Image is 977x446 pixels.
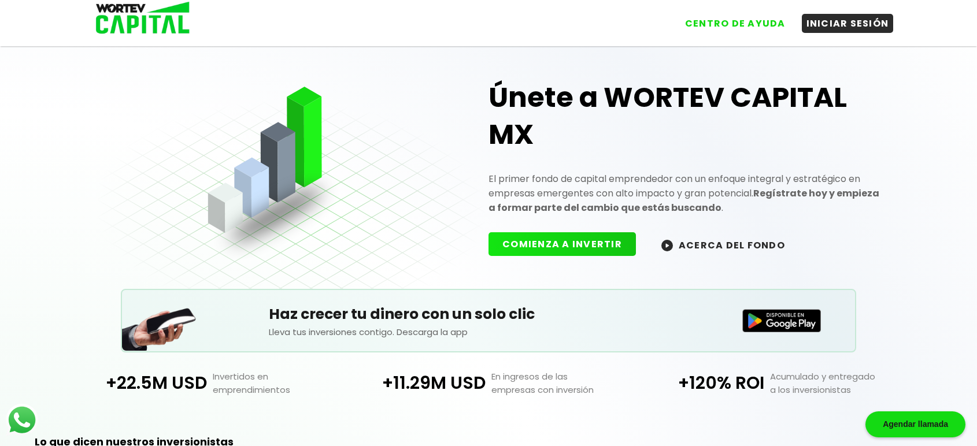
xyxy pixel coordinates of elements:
[488,232,636,256] button: COMIENZA A INVERTIR
[122,293,197,351] img: Teléfono
[764,370,906,396] p: Acumulado y entregado a los inversionistas
[865,411,965,437] div: Agendar llamada
[790,5,894,33] a: INICIAR SESIÓN
[269,325,709,339] p: Lleva tus inversiones contigo. Descarga la app
[488,237,647,251] a: COMIENZA A INVERTIR
[669,5,790,33] a: CENTRO DE AYUDA
[269,303,709,325] h5: Haz crecer tu dinero con un solo clic
[647,232,799,257] button: ACERCA DEL FONDO
[661,240,673,251] img: wortev-capital-acerca-del-fondo
[742,309,821,332] img: Disponible en Google Play
[486,370,628,396] p: En ingresos de las empresas con inversión
[628,370,764,396] p: +120% ROI
[488,187,879,214] strong: Regístrate hoy y empieza a formar parte del cambio que estás buscando
[207,370,349,396] p: Invertidos en emprendimientos
[680,14,790,33] button: CENTRO DE AYUDA
[349,370,486,396] p: +11.29M USD
[6,404,38,436] img: logos_whatsapp-icon.242b2217.svg
[488,79,879,153] h1: Únete a WORTEV CAPITAL MX
[71,370,208,396] p: +22.5M USD
[488,172,879,215] p: El primer fondo de capital emprendedor con un enfoque integral y estratégico en empresas emergent...
[802,14,894,33] button: INICIAR SESIÓN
